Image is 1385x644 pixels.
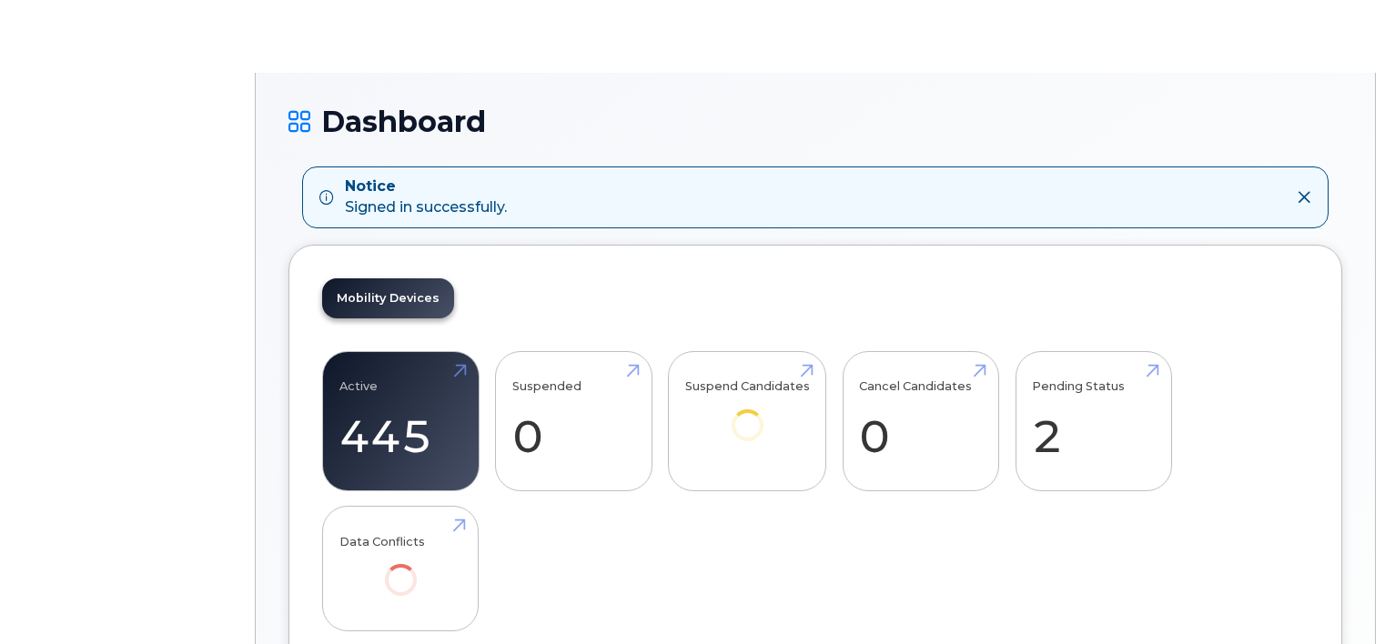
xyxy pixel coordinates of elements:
[288,106,1342,137] h1: Dashboard
[345,176,507,197] strong: Notice
[339,361,462,481] a: Active 445
[345,176,507,218] div: Signed in successfully.
[685,361,810,466] a: Suspend Candidates
[859,361,982,481] a: Cancel Candidates 0
[339,517,462,621] a: Data Conflicts
[322,278,454,318] a: Mobility Devices
[512,361,635,481] a: Suspended 0
[1032,361,1155,481] a: Pending Status 2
